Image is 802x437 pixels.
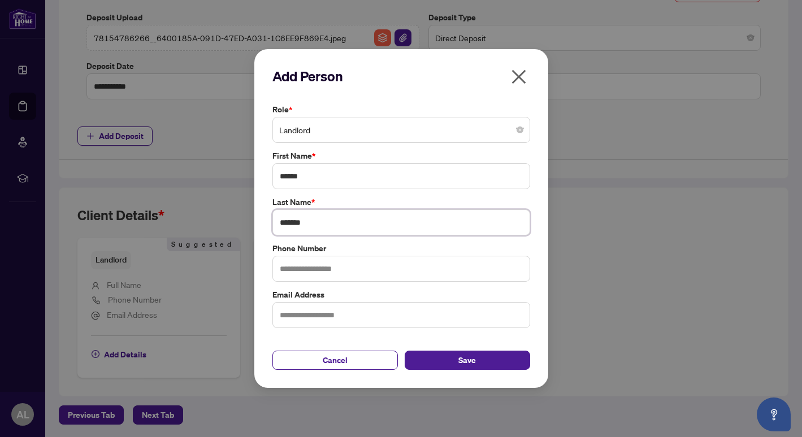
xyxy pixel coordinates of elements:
h2: Add Person [272,67,530,85]
button: Cancel [272,351,398,370]
button: Open asap [757,397,791,431]
label: Email Address [272,289,530,301]
label: Last Name [272,196,530,208]
span: Landlord [279,119,523,141]
span: Cancel [323,351,348,369]
label: Phone Number [272,242,530,255]
span: close [510,68,528,86]
label: First Name [272,150,530,162]
span: close-circle [517,126,523,133]
span: Save [458,351,476,369]
label: Role [272,103,530,116]
button: Save [405,351,530,370]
